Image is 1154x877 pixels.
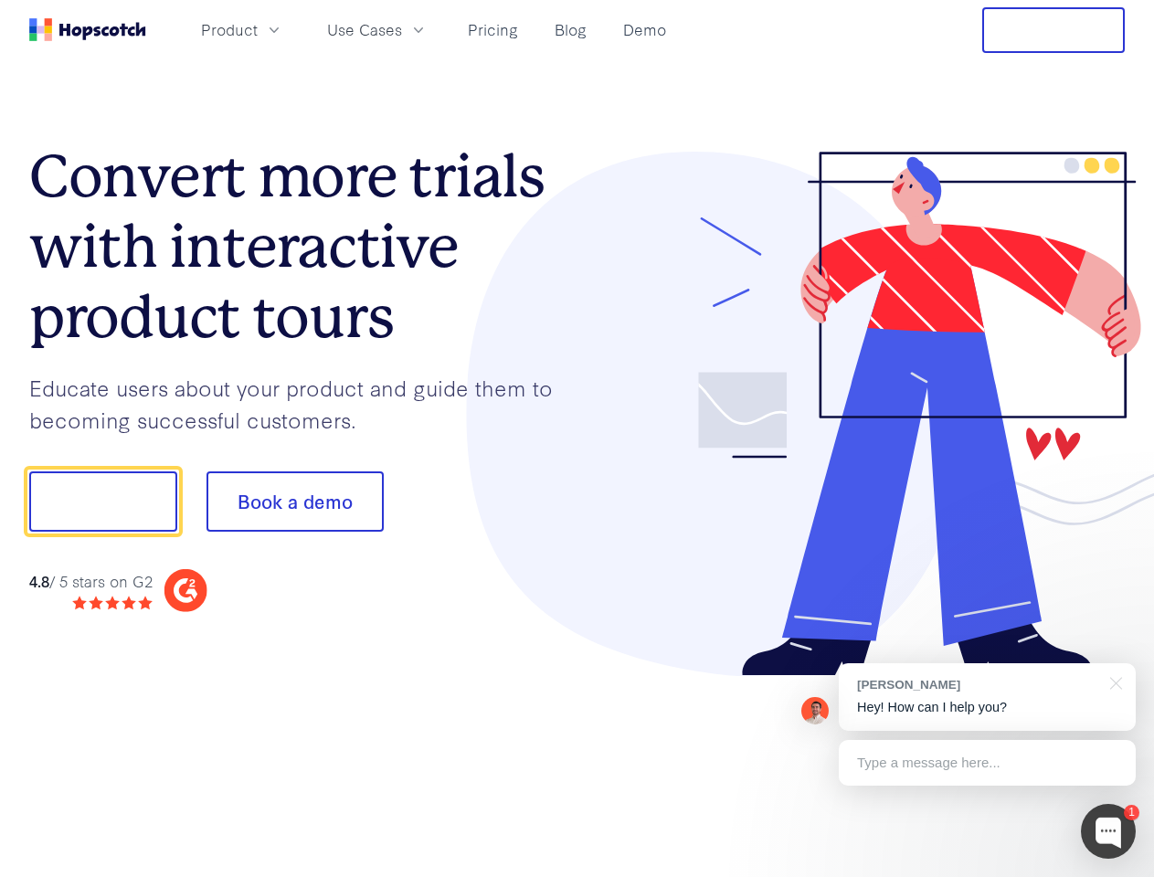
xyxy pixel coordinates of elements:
a: Demo [616,15,673,45]
button: Book a demo [206,471,384,532]
p: Hey! How can I help you? [857,698,1117,717]
p: Educate users about your product and guide them to becoming successful customers. [29,372,577,435]
a: Blog [547,15,594,45]
div: [PERSON_NAME] [857,676,1099,693]
button: Use Cases [316,15,439,45]
a: Pricing [461,15,525,45]
span: Use Cases [327,18,402,41]
button: Free Trial [982,7,1125,53]
button: Show me! [29,471,177,532]
div: / 5 stars on G2 [29,570,153,593]
div: Type a message here... [839,740,1136,786]
img: Mark Spera [801,697,829,724]
span: Product [201,18,258,41]
a: Home [29,18,146,41]
button: Product [190,15,294,45]
div: 1 [1124,805,1139,820]
strong: 4.8 [29,570,49,591]
h1: Convert more trials with interactive product tours [29,142,577,352]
